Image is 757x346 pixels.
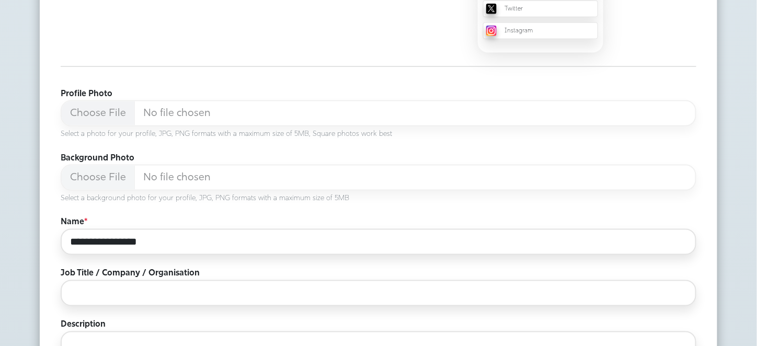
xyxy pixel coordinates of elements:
label: Profile Photo [61,88,112,100]
img: twitter.png [486,4,497,14]
div: Select a photo for your profile, JPG, PNG formats with a maximum size of 5MB, Square photos work ... [61,129,696,140]
label: Job Title / Company / Organisation [61,268,200,280]
label: Description [61,319,272,331]
a: Twitter [483,1,598,17]
div: Select a background photo for your profile, JPG, PNG formats with a maximum size of 5MB [61,193,696,204]
img: instagram.png [486,26,497,36]
label: Background Photo [61,152,134,165]
label: Name [61,216,87,229]
a: Instagram [483,22,598,39]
